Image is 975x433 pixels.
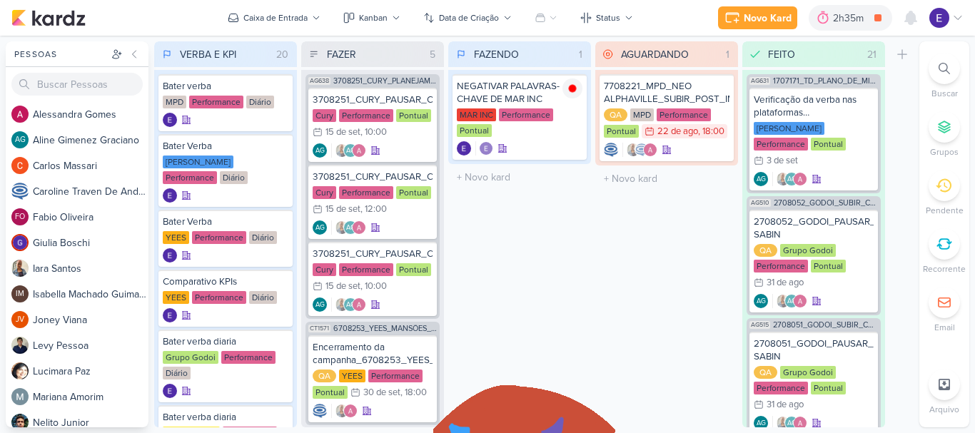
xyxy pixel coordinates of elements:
div: Colaboradores: Iara Santos, Aline Gimenez Graciano, Alessandra Gomes [772,416,807,430]
button: Novo Kard [718,6,797,29]
div: 15 de set [325,282,360,291]
div: Criador(a): Eduardo Quaresma [163,248,177,263]
img: Eduardo Quaresma [163,188,177,203]
div: , 10:00 [360,282,387,291]
div: Performance [368,370,423,382]
div: Performance [657,108,711,121]
span: 2708051_GODOI_SUBIR_CONTEUDO_SOCIAL_EM_PERFORMANCE_AB [773,321,878,329]
div: 3708251_CURY_PAUSAR_CAMPANHA_DIA"C"_TIKTOK [313,170,433,183]
div: Grupo Godoi [780,366,836,379]
img: Iara Santos [776,416,790,430]
div: Colaboradores: Iara Santos, Aline Gimenez Graciano, Alessandra Gomes [772,172,807,186]
div: Bater verba [163,80,288,93]
div: Pontual [396,263,431,276]
div: Diário [163,367,191,379]
div: Pontual [811,382,846,394]
div: , 12:00 [360,205,387,214]
div: Pessoas [11,48,108,61]
div: YEES [163,291,189,304]
div: Bater verba diaria [163,335,288,348]
img: Alessandra Gomes [11,106,29,123]
img: Giulia Boschi [11,234,29,251]
div: Diário [246,96,274,108]
div: Criador(a): Eduardo Quaresma [163,188,177,203]
div: Criador(a): Eduardo Quaresma [163,308,177,322]
div: Grupo Godoi [780,244,836,257]
div: [PERSON_NAME] [754,122,824,135]
div: Criador(a): Aline Gimenez Graciano [754,416,768,430]
div: Pontual [313,386,348,399]
img: Nelito Junior [11,414,29,431]
div: Colaboradores: Iara Santos, Aline Gimenez Graciano, Alessandra Gomes [331,297,366,312]
div: Grupo Godoi [163,351,218,364]
span: AG510 [749,199,771,207]
div: Bater Verba [163,140,288,153]
div: Performance [754,138,808,151]
img: Caroline Traven De Andrade [11,183,29,200]
div: Aline Gimenez Graciano [784,416,799,430]
div: Aline Gimenez Graciano [754,172,768,186]
img: Alessandra Gomes [352,143,366,158]
img: Eduardo Quaresma [163,308,177,322]
div: Pontual [604,125,639,138]
div: Aline Gimenez Graciano [754,416,768,430]
div: Performance [163,171,217,184]
li: Ctrl + F [919,53,969,100]
div: Aline Gimenez Graciano [313,143,327,158]
p: AG [757,298,766,305]
img: Alessandra Gomes [352,220,366,235]
div: Diário [249,231,277,244]
div: 3708251_CURY_PAUSAR_CAMPANHA_DIA"C"_LINKEDIN [313,248,433,260]
p: Recorrente [923,263,966,275]
p: Pendente [926,204,964,217]
div: Aline Gimenez Graciano [313,297,327,312]
div: J o n e y V i a n a [33,312,148,327]
div: 21 [862,47,882,62]
img: Iara Santos [776,294,790,308]
p: Arquivo [929,403,959,416]
div: G i u l i a B o s c h i [33,235,148,250]
span: 6708253_YEES_MANSÕES_SUBIR_PEÇAS_CAMPANHA [333,325,437,332]
p: AG [346,225,355,232]
div: 31 de ago [767,400,804,409]
div: 1 [573,47,588,62]
div: 15 de set [325,205,360,214]
div: Bater verba diaria [163,411,288,424]
div: Performance [339,109,393,122]
p: AG [757,420,766,427]
img: Iara Santos [335,143,349,158]
div: Pontual [396,109,431,122]
p: AG [787,298,797,305]
img: Eduardo Quaresma [163,384,177,398]
p: AG [346,148,355,155]
p: Grupos [930,146,959,158]
div: L u c i m a r a P a z [33,364,148,379]
img: Alessandra Gomes [793,294,807,308]
div: 2708051_GODOI_PAUSAR_ANUNCIO_AB SABIN [754,337,874,363]
div: Isabella Machado Guimarães [11,285,29,302]
img: Eduardo Quaresma [929,8,949,28]
div: Aline Gimenez Graciano [343,297,358,312]
div: Criador(a): Aline Gimenez Graciano [313,220,327,235]
div: Comparativo KPIs [163,275,288,288]
div: 2h35m [833,11,868,26]
div: Aline Gimenez Graciano [784,294,799,308]
p: IM [16,290,24,298]
div: 7708221_MPD_NEO ALPHAVILLE_SUBIR_POST_IMPULSIONAMENTO_META_ADS [604,80,729,106]
div: Fabio Oliveira [11,208,29,225]
div: QA [604,108,627,121]
div: Criador(a): Caroline Traven De Andrade [604,143,618,157]
div: Cury [313,109,336,122]
img: kardz.app [11,9,86,26]
div: Colaboradores: Iara Santos, Alessandra Gomes [331,404,358,418]
div: Criador(a): Aline Gimenez Graciano [313,297,327,312]
p: JV [16,316,24,324]
p: AG [757,176,766,183]
img: Alessandra Gomes [343,404,358,418]
div: 2708052_GODOI_PAUSAR_ANUNCIO_ALBERT SABIN [754,215,874,241]
div: [PERSON_NAME] [163,156,233,168]
div: Colaboradores: Iara Santos, Aline Gimenez Graciano, Alessandra Gomes [331,143,366,158]
div: Performance [499,108,553,121]
div: Verificação da verba nas plataformas 1707171_TD_PLANO_DE_MIDIA_SETEMBRO+OUTUBRO [754,93,874,119]
img: Eduardo Quaresma [163,113,177,127]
